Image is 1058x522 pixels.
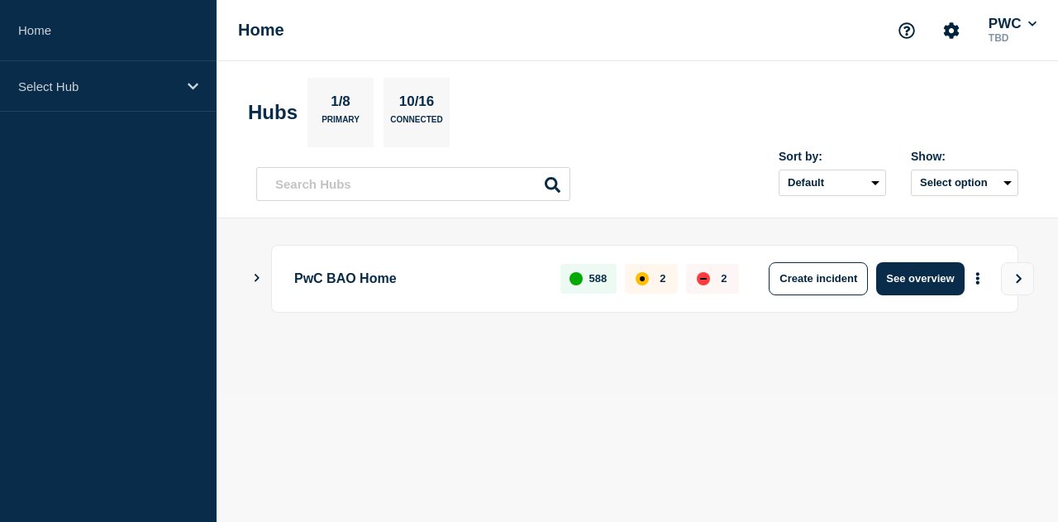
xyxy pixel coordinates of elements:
h1: Home [238,21,284,40]
p: 588 [589,272,608,285]
p: PwC BAO Home [294,262,541,295]
p: Connected [390,115,442,132]
button: Select option [911,170,1018,196]
div: up [570,272,583,285]
p: 2 [721,272,727,285]
button: Account settings [934,13,969,48]
p: TBD [985,32,1040,44]
button: More actions [967,263,989,294]
p: Primary [322,115,360,132]
h2: Hubs [248,101,298,124]
button: See overview [876,262,964,295]
button: PWC [985,16,1040,32]
div: down [697,272,710,285]
select: Sort by [779,170,886,196]
p: Select Hub [18,79,177,93]
button: Support [889,13,924,48]
button: View [1001,262,1034,295]
button: Create incident [769,262,868,295]
div: affected [636,272,649,285]
div: Sort by: [779,150,886,163]
input: Search Hubs [256,167,570,201]
p: 2 [660,272,665,285]
p: 10/16 [393,93,441,115]
button: Show Connected Hubs [253,272,261,285]
div: Show: [911,150,1018,163]
p: 1/8 [325,93,357,115]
